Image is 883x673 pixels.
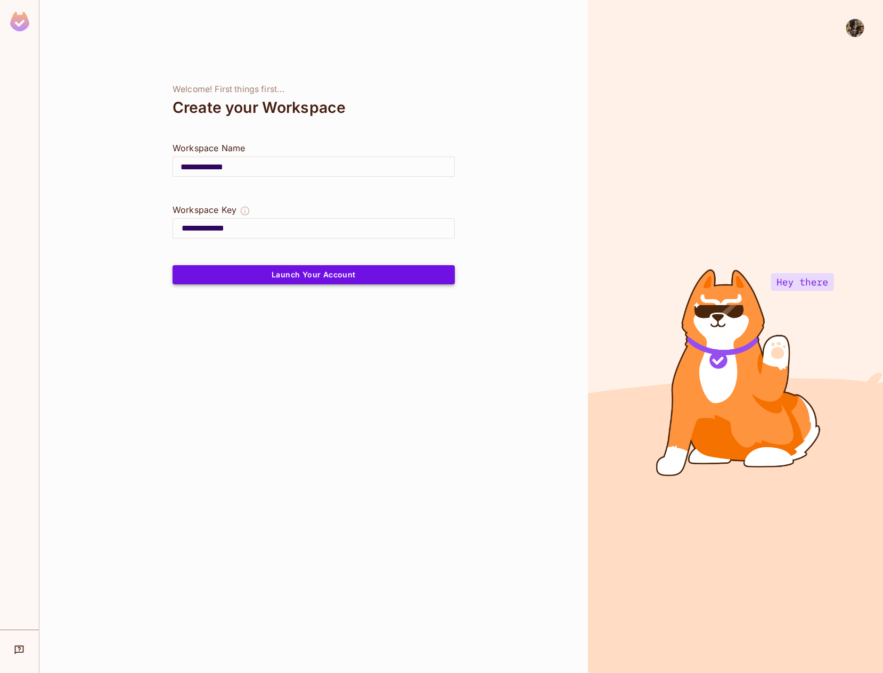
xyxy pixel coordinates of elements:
[846,19,864,37] img: Jefferson Gonçalves Lemos
[173,142,455,154] div: Workspace Name
[7,639,31,660] div: Help & Updates
[10,12,29,31] img: SReyMgAAAABJRU5ErkJggg==
[173,203,236,216] div: Workspace Key
[240,203,250,218] button: The Workspace Key is unique, and serves as the identifier of your workspace.
[173,265,455,284] button: Launch Your Account
[173,95,455,120] div: Create your Workspace
[173,84,455,95] div: Welcome! First things first...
